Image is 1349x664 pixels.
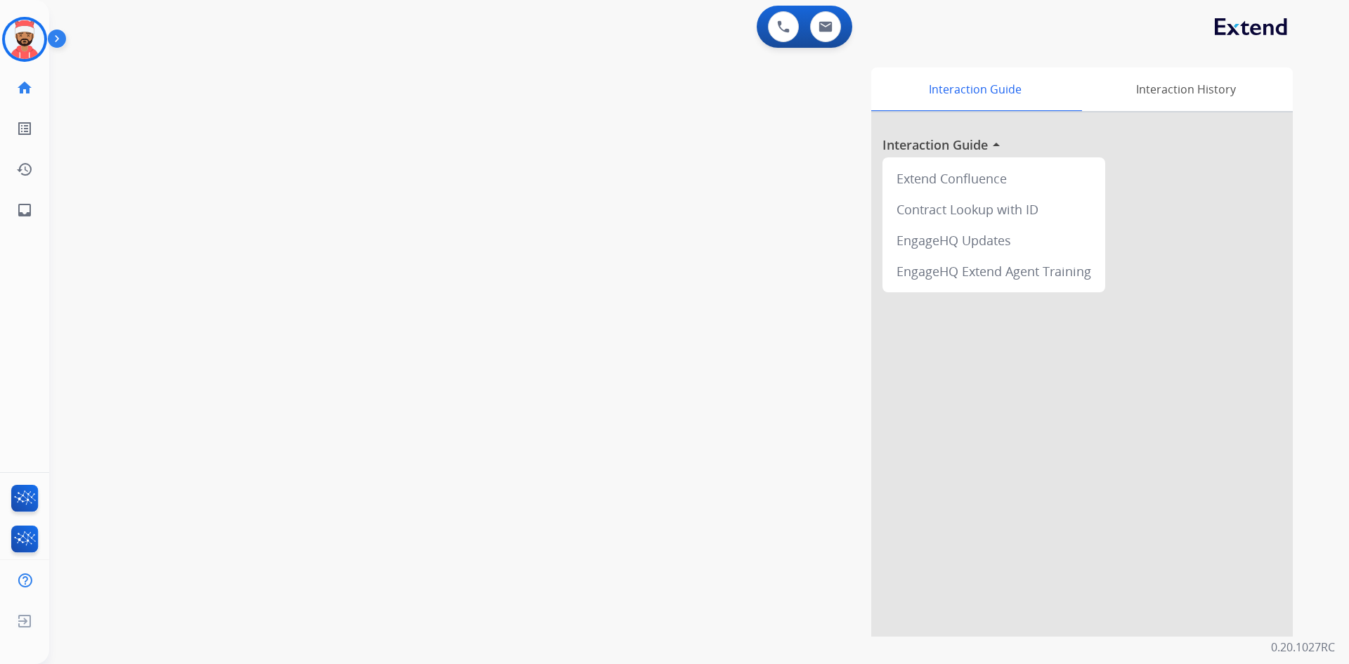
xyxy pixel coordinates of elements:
mat-icon: inbox [16,202,33,219]
div: Interaction History [1078,67,1293,111]
div: EngageHQ Updates [888,225,1100,256]
div: EngageHQ Extend Agent Training [888,256,1100,287]
div: Contract Lookup with ID [888,194,1100,225]
p: 0.20.1027RC [1271,639,1335,656]
div: Extend Confluence [888,163,1100,194]
mat-icon: history [16,161,33,178]
img: avatar [5,20,44,59]
div: Interaction Guide [871,67,1078,111]
mat-icon: list_alt [16,120,33,137]
mat-icon: home [16,79,33,96]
